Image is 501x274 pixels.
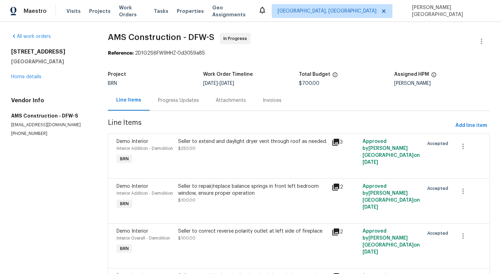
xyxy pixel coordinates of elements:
span: BRN [117,245,132,252]
span: Demo Interior [117,139,148,144]
h2: [STREET_ADDRESS] [11,48,91,55]
div: 2D1G2S6FW9HHZ-0d3059a85 [108,50,490,57]
h4: Vendor Info [11,97,91,104]
h5: Total Budget [299,72,330,77]
div: 2 [332,183,358,191]
div: 3 [332,138,358,146]
span: The hpm assigned to this work order. [431,72,437,81]
b: Reference: [108,51,134,56]
span: [DATE] [363,205,378,210]
span: Visits [66,8,81,15]
span: Accepted [427,140,451,147]
span: BRN [117,155,132,162]
button: Add line item [453,119,490,132]
span: $700.00 [299,81,319,86]
a: Home details [11,74,41,79]
span: [DATE] [363,250,378,255]
div: 2 [332,228,358,236]
h5: Project [108,72,126,77]
a: All work orders [11,34,51,39]
span: $100.00 [178,236,196,240]
span: Maestro [24,8,47,15]
span: The total cost of line items that have been proposed by Opendoor. This sum includes line items th... [332,72,338,81]
span: $100.00 [178,198,196,202]
span: [DATE] [203,81,218,86]
p: [EMAIL_ADDRESS][DOMAIN_NAME] [11,122,91,128]
div: [PERSON_NAME] [394,81,490,86]
span: Tasks [154,9,168,14]
div: Seller to correct reverse polarity outlet at left side of fireplace [178,228,328,235]
span: [GEOGRAPHIC_DATA], [GEOGRAPHIC_DATA] [278,8,376,15]
h5: Assigned HPM [394,72,429,77]
span: AMS Construction - DFW-S [108,33,214,41]
span: [DATE] [363,160,378,165]
span: Properties [177,8,204,15]
span: $250.00 [178,146,196,151]
div: Invoices [263,97,281,104]
h5: [GEOGRAPHIC_DATA] [11,58,91,65]
span: Demo Interior [117,229,148,234]
span: Accepted [427,230,451,237]
div: Seller to extend and daylight dryer vent through roof as needed. [178,138,328,145]
span: In Progress [223,35,250,42]
span: - [203,81,234,86]
span: BRN [117,200,132,207]
span: Projects [89,8,111,15]
p: [PHONE_NUMBER] [11,131,91,137]
span: Add line item [455,121,487,130]
div: Attachments [216,97,246,104]
span: Geo Assignments [212,4,250,18]
span: Interior Addition - Demolition [117,146,173,151]
div: Seller to repair/replace balance springs in front left bedroom window, ensure proper operation [178,183,328,197]
div: Progress Updates [158,97,199,104]
span: Approved by [PERSON_NAME][GEOGRAPHIC_DATA] on [363,229,420,255]
span: Line Items [108,119,453,132]
h5: Work Order Timeline [203,72,253,77]
span: Interior Addition - Demolition [117,191,173,195]
span: Approved by [PERSON_NAME][GEOGRAPHIC_DATA] on [363,184,420,210]
span: Interior Overall - Demolition [117,236,170,240]
span: [PERSON_NAME][GEOGRAPHIC_DATA] [409,4,491,18]
span: Demo Interior [117,184,148,189]
span: BRN [108,81,117,86]
div: Line Items [116,97,141,104]
h5: AMS Construction - DFW-S [11,112,91,119]
span: Accepted [427,185,451,192]
span: [DATE] [220,81,234,86]
span: Work Orders [119,4,145,18]
span: Approved by [PERSON_NAME][GEOGRAPHIC_DATA] on [363,139,420,165]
